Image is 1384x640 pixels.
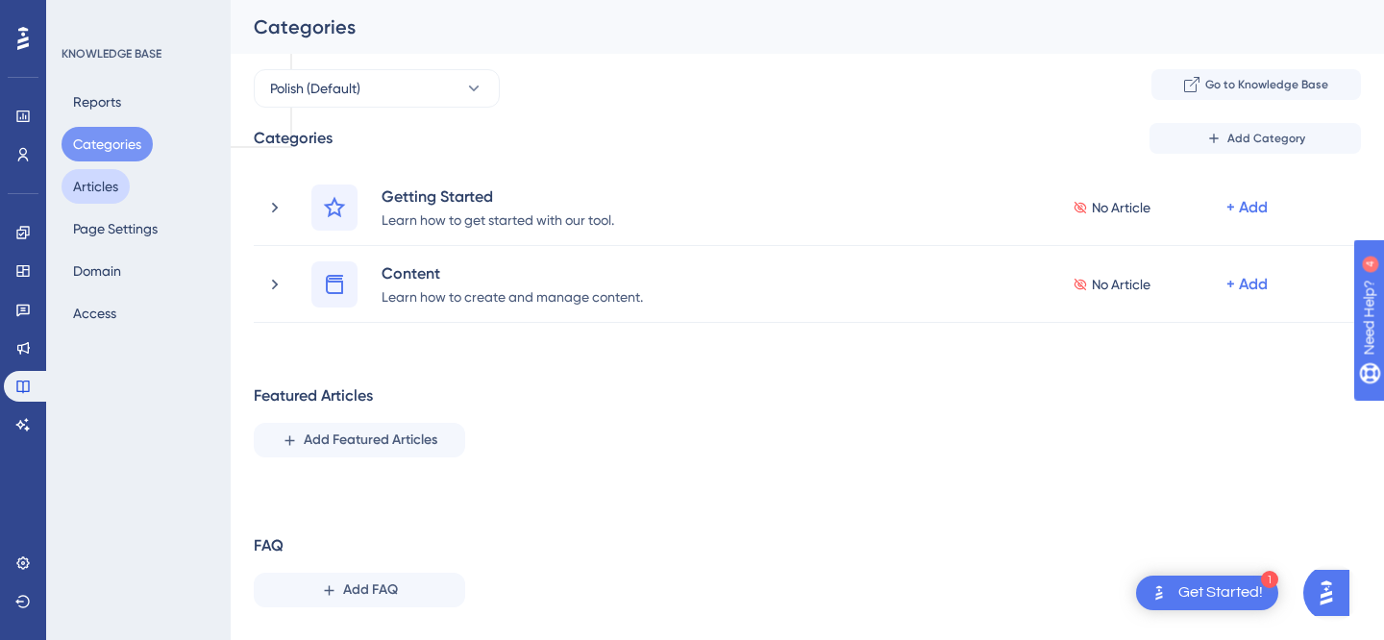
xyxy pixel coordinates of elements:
[1151,69,1361,100] button: Go to Knowledge Base
[1136,576,1278,610] div: Open Get Started! checklist, remaining modules: 1
[1261,571,1278,588] div: 1
[1148,581,1171,604] img: launcher-image-alternative-text
[45,5,120,28] span: Need Help?
[1226,273,1268,296] div: + Add
[1092,196,1150,219] span: No Article
[62,211,169,246] button: Page Settings
[254,534,284,557] div: FAQ
[254,384,373,407] div: Featured Articles
[1205,77,1328,92] span: Go to Knowledge Base
[254,69,500,108] button: Polish (Default)
[1303,564,1361,622] iframe: UserGuiding AI Assistant Launcher
[304,429,437,452] span: Add Featured Articles
[62,127,153,161] button: Categories
[1092,273,1150,296] span: No Article
[62,296,128,331] button: Access
[381,185,615,208] div: Getting Started
[381,208,615,231] div: Learn how to get started with our tool.
[270,77,360,100] span: Polish (Default)
[134,10,139,25] div: 4
[62,85,133,119] button: Reports
[254,423,465,457] button: Add Featured Articles
[254,573,465,607] button: Add FAQ
[62,169,130,204] button: Articles
[254,13,1313,40] div: Categories
[254,127,333,150] div: Categories
[1149,123,1361,154] button: Add Category
[1227,131,1305,146] span: Add Category
[62,46,161,62] div: KNOWLEDGE BASE
[343,578,398,602] span: Add FAQ
[381,261,644,284] div: Content
[1226,196,1268,219] div: + Add
[62,254,133,288] button: Domain
[1178,582,1263,603] div: Get Started!
[381,284,644,308] div: Learn how to create and manage content.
